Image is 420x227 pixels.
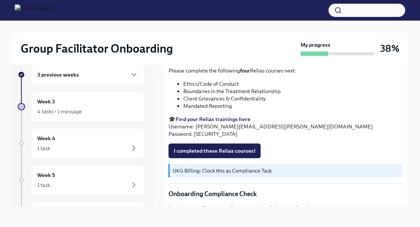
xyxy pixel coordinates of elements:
h2: Group Facilitator Onboarding [21,41,173,56]
h3: 38% [380,42,399,55]
div: 3 previous weeks [31,64,145,85]
div: 1 task [37,181,50,189]
div: 1 task [37,145,50,152]
a: Week 41 task [18,128,145,159]
li: Mandated Reporting [183,102,402,110]
a: Week 51 task [18,165,145,196]
h6: Week 4 [37,134,55,142]
li: Ethics/Code of Conduct [183,80,402,88]
img: CharlieHealth [15,4,54,16]
strong: four [240,67,250,74]
a: Week 34 tasks • 1 message [18,91,145,122]
button: I completed these Relias courses! [169,143,261,158]
p: Onboarding Compliance Check [169,189,402,198]
li: Boundaries in the Treatment Relationship [183,88,402,95]
p: At this point, all your compliance tasks should be completed! [169,204,402,212]
h6: 3 previous weeks [37,71,79,79]
div: 4 tasks • 1 message [37,108,82,115]
h6: Week 5 [37,171,55,179]
p: Please complete the following Relias courses next: [169,67,402,74]
a: Find your Relias trainings here [176,116,250,123]
h6: Week 3 [37,97,55,106]
li: Client Grievances & Confidentiality [183,95,402,102]
span: I completed these Relias courses! [174,147,256,155]
strong: My progress [301,41,330,49]
p: 🎓 Username: [PERSON_NAME][EMAIL_ADDRESS][PERSON_NAME][DOMAIN_NAME] Password: [SECURITY_DATA] [169,116,402,138]
p: UKG Billing: Clock this as Compliance Task [173,167,399,174]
